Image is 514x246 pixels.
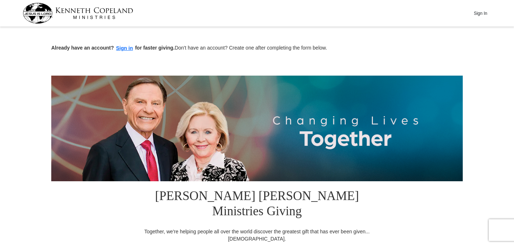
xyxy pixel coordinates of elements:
[23,3,133,24] img: kcm-header-logo.svg
[51,45,175,51] strong: Already have an account? for faster giving.
[140,181,374,228] h1: [PERSON_NAME] [PERSON_NAME] Ministries Giving
[114,44,135,52] button: Sign in
[140,228,374,242] div: Together, we're helping people all over the world discover the greatest gift that has ever been g...
[51,44,463,52] p: Don't have an account? Create one after completing the form below.
[470,8,491,19] button: Sign In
